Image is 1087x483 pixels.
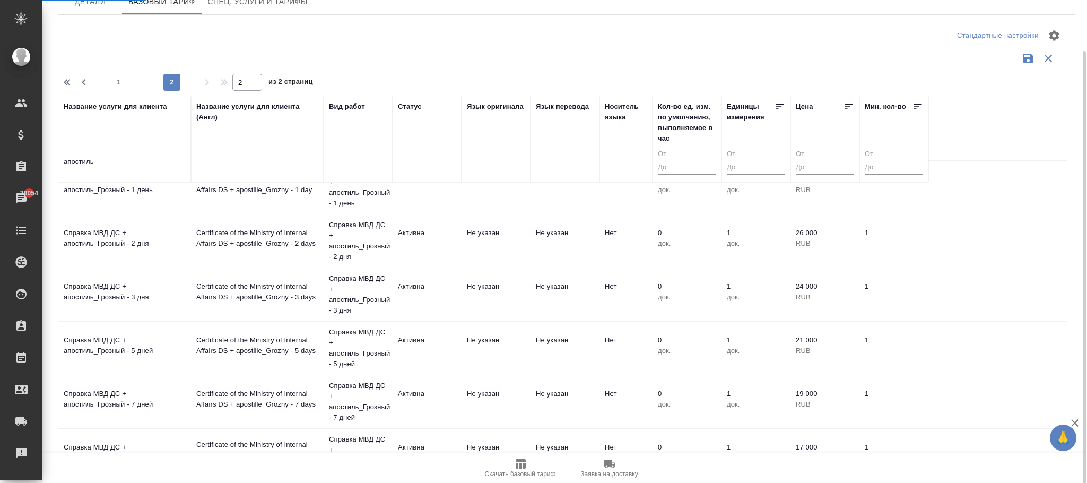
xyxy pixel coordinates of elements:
[658,161,716,174] input: До
[565,453,654,483] button: Заявка на доставку
[191,169,324,206] td: Certificate of the Ministry of Internal Affairs DS + apostille_Grozny - 1 day
[865,101,906,112] div: Мин. кол-во
[393,222,462,260] td: Активна
[58,437,191,474] td: Справка МВД ДС + апостиль_Грозный - 14 дней
[58,383,191,420] td: Справка МВД ДС + апостиль_Грозный - 7 дней
[727,442,785,453] p: 1
[796,453,854,463] p: RUB
[191,330,324,367] td: Certificate of the Ministry of Internal Affairs DS + apostille_Grozny - 5 days
[658,335,716,346] p: 0
[796,161,854,174] input: До
[859,276,928,313] td: 1
[110,77,127,88] span: 1
[796,101,813,112] div: Цена
[865,148,923,161] input: От
[393,383,462,420] td: Активна
[599,222,653,260] td: Нет
[1041,23,1067,48] span: Настроить таблицу
[485,470,556,478] span: Скачать базовый тариф
[859,169,928,206] td: 1
[536,101,589,112] div: Язык перевода
[324,375,393,428] td: Справка МВД ДС + апостиль_Грозный - 7 дней
[859,330,928,367] td: 1
[796,281,854,292] p: 24 000
[859,437,928,474] td: 1
[58,330,191,367] td: Справка МВД ДС + апостиль_Грозный - 5 дней
[796,148,854,161] input: От
[110,74,127,91] button: 1
[531,276,599,313] td: Не указан
[191,222,324,260] td: Certificate of the Ministry of Internal Affairs DS + apostille_Grozny - 2 days
[658,101,716,144] div: Кол-во ед. изм. по умолчанию, выполняемое в час
[599,276,653,313] td: Нет
[658,442,716,453] p: 0
[796,399,854,410] p: RUB
[393,276,462,313] td: Активна
[727,101,775,123] div: Единицы измерения
[531,330,599,367] td: Не указан
[658,228,716,238] p: 0
[462,276,531,313] td: Не указан
[605,101,647,123] div: Носитель языка
[64,101,167,112] div: Название услуги для клиента
[796,346,854,356] p: RUB
[462,222,531,260] td: Не указан
[531,437,599,474] td: Не указан
[531,383,599,420] td: Не указан
[58,276,191,313] td: Справка МВД ДС + апостиль_Грозный - 3 дня
[476,453,565,483] button: Скачать базовый тариф
[324,214,393,268] td: Справка МВД ДС + апостиль_Грозный - 2 дня
[727,185,785,195] p: док.
[727,238,785,249] p: док.
[324,322,393,375] td: Справка МВД ДС + апостиль_Грозный - 5 дней
[727,389,785,399] p: 1
[58,222,191,260] td: Справка МВД ДС + апостиль_Грозный - 2 дня
[658,453,716,463] p: док.
[658,185,716,195] p: док.
[727,399,785,410] p: док.
[727,228,785,238] p: 1
[727,161,785,174] input: До
[796,238,854,249] p: RUB
[865,161,923,174] input: До
[58,169,191,206] td: Справка МВД ДС + апостиль_Грозный - 1 день
[3,185,40,212] a: 38054
[393,330,462,367] td: Активна
[859,383,928,420] td: 1
[796,442,854,453] p: 17 000
[796,335,854,346] p: 21 000
[658,346,716,356] p: док.
[462,437,531,474] td: Не указан
[727,346,785,356] p: док.
[658,281,716,292] p: 0
[462,330,531,367] td: Не указан
[1050,425,1076,451] button: 🙏
[580,470,638,478] span: Заявка на доставку
[191,383,324,420] td: Certificate of the Ministry of Internal Affairs DS + apostille_Grozny - 7 days
[324,429,393,482] td: Справка МВД ДС + апостиль_Грозный - 14 дней
[1038,48,1058,68] button: Сбросить фильтры
[1054,427,1072,449] span: 🙏
[14,188,45,199] span: 38054
[324,268,393,321] td: Справка МВД ДС + апостиль_Грозный - 3 дня
[467,101,524,112] div: Язык оригинала
[658,399,716,410] p: док.
[727,281,785,292] p: 1
[727,292,785,303] p: док.
[599,330,653,367] td: Нет
[1018,48,1038,68] button: Сохранить фильтры
[196,101,318,123] div: Название услуги для клиента (Англ)
[658,238,716,249] p: док.
[954,28,1041,44] div: split button
[393,437,462,474] td: Активна
[658,292,716,303] p: док.
[727,148,785,161] input: От
[191,434,324,477] td: Certificate of the Ministry of Internal Affairs DS + apostille_Grozny - 14 days
[268,75,313,91] span: из 2 страниц
[393,169,462,206] td: Активна
[658,389,716,399] p: 0
[599,437,653,474] td: Нет
[599,169,653,206] td: Нет
[531,222,599,260] td: Не указан
[462,169,531,206] td: Не указан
